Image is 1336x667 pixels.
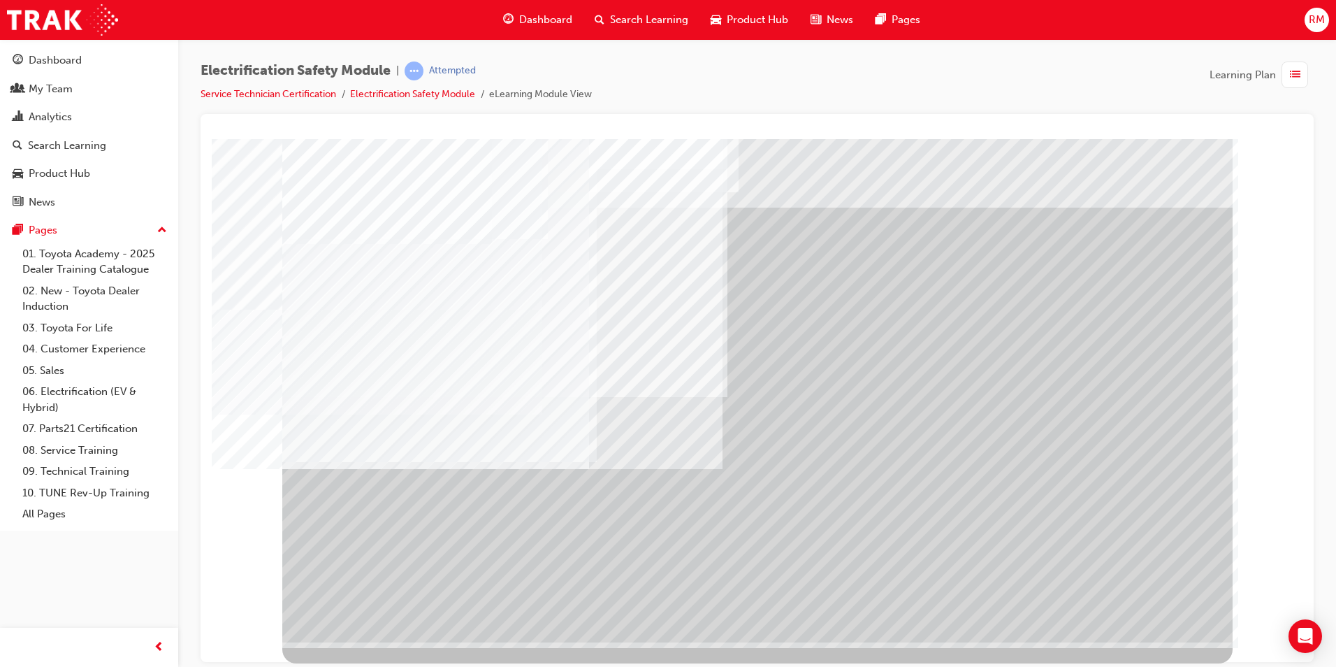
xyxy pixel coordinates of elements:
a: Service Technician Certification [201,88,336,100]
a: News [6,189,173,215]
a: My Team [6,76,173,102]
a: news-iconNews [799,6,864,34]
div: Open Intercom Messenger [1288,619,1322,653]
a: All Pages [17,503,173,525]
a: 10. TUNE Rev-Up Training [17,482,173,504]
div: Dashboard [29,52,82,69]
a: 05. Sales [17,360,173,382]
a: Search Learning [6,133,173,159]
a: pages-iconPages [864,6,931,34]
span: guage-icon [13,55,23,67]
a: 07. Parts21 Certification [17,418,173,440]
a: Dashboard [6,48,173,73]
span: Dashboard [519,12,572,28]
span: list-icon [1290,66,1300,84]
span: chart-icon [13,111,23,124]
div: Attempted [429,64,476,78]
a: guage-iconDashboard [492,6,583,34]
span: people-icon [13,83,23,96]
a: 06. Electrification (EV & Hybrid) [17,381,173,418]
span: News [827,12,853,28]
div: Pages [29,222,57,238]
span: news-icon [811,11,821,29]
span: prev-icon [154,639,164,657]
span: Search Learning [610,12,688,28]
a: 03. Toyota For Life [17,317,173,339]
div: News [29,194,55,210]
div: Product Hub [29,166,90,182]
a: Electrification Safety Module [350,88,475,100]
span: up-icon [157,222,167,240]
div: My Team [29,81,73,97]
span: news-icon [13,196,23,209]
button: Learning Plan [1210,62,1314,88]
a: 09. Technical Training [17,461,173,482]
span: car-icon [13,168,23,180]
button: RM [1305,8,1329,32]
a: 04. Customer Experience [17,338,173,360]
span: Pages [892,12,920,28]
span: Electrification Safety Module [201,63,391,79]
a: Product Hub [6,161,173,187]
a: search-iconSearch Learning [583,6,699,34]
span: guage-icon [503,11,514,29]
span: search-icon [13,140,22,152]
button: Pages [6,217,173,243]
a: car-iconProduct Hub [699,6,799,34]
span: car-icon [711,11,721,29]
span: pages-icon [876,11,886,29]
span: learningRecordVerb_ATTEMPT-icon [405,62,423,80]
li: eLearning Module View [489,87,592,103]
span: RM [1309,12,1325,28]
span: pages-icon [13,224,23,237]
span: Product Hub [727,12,788,28]
a: 08. Service Training [17,440,173,461]
a: 02. New - Toyota Dealer Induction [17,280,173,317]
div: Analytics [29,109,72,125]
span: | [396,63,399,79]
span: Learning Plan [1210,67,1276,83]
span: search-icon [595,11,604,29]
button: DashboardMy TeamAnalyticsSearch LearningProduct HubNews [6,45,173,217]
a: Analytics [6,104,173,130]
img: Trak [7,4,118,36]
a: 01. Toyota Academy - 2025 Dealer Training Catalogue [17,243,173,280]
div: Search Learning [28,138,106,154]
